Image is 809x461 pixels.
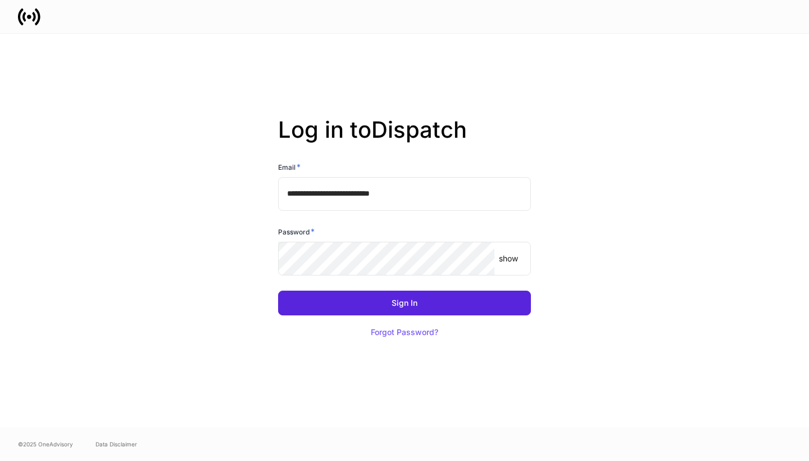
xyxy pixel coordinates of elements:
[499,253,518,264] p: show
[371,328,438,336] div: Forgot Password?
[278,116,531,161] h2: Log in to Dispatch
[18,440,73,449] span: © 2025 OneAdvisory
[278,226,315,237] h6: Password
[278,161,301,173] h6: Email
[96,440,137,449] a: Data Disclaimer
[392,299,417,307] div: Sign In
[278,291,531,315] button: Sign In
[357,320,452,345] button: Forgot Password?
